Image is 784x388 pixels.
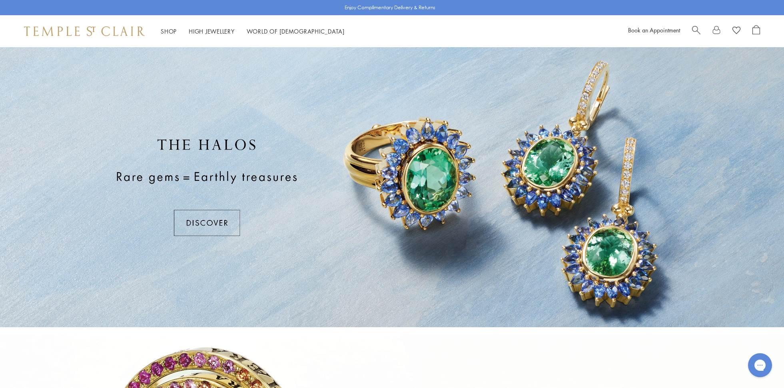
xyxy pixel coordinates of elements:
a: View Wishlist [732,25,740,37]
a: World of [DEMOGRAPHIC_DATA]World of [DEMOGRAPHIC_DATA] [247,27,345,35]
a: ShopShop [161,27,177,35]
img: Temple St. Clair [24,26,145,36]
p: Enjoy Complimentary Delivery & Returns [345,4,435,12]
a: Search [692,25,700,37]
iframe: Gorgias live chat messenger [744,350,776,380]
a: Book an Appointment [628,26,680,34]
nav: Main navigation [161,26,345,36]
a: Open Shopping Bag [752,25,760,37]
a: High JewelleryHigh Jewellery [189,27,235,35]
